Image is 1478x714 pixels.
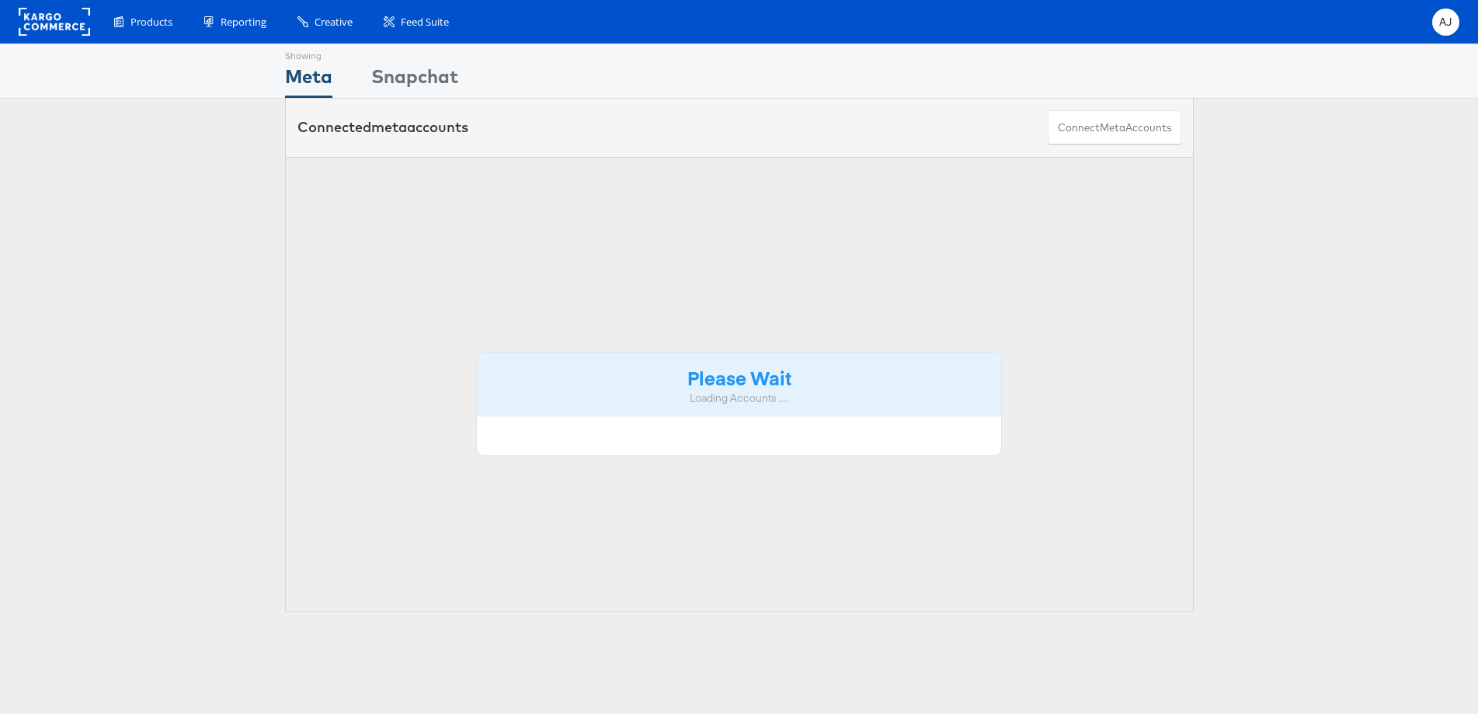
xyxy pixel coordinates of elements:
[401,15,449,30] span: Feed Suite
[371,63,458,98] div: Snapchat
[371,118,407,136] span: meta
[315,15,353,30] span: Creative
[1048,110,1181,145] button: ConnectmetaAccounts
[489,391,990,406] div: Loading Accounts ....
[687,364,791,390] strong: Please Wait
[221,15,266,30] span: Reporting
[285,44,332,63] div: Showing
[297,117,468,138] div: Connected accounts
[285,63,332,98] div: Meta
[1100,120,1125,135] span: meta
[130,15,172,30] span: Products
[1439,17,1452,27] span: AJ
